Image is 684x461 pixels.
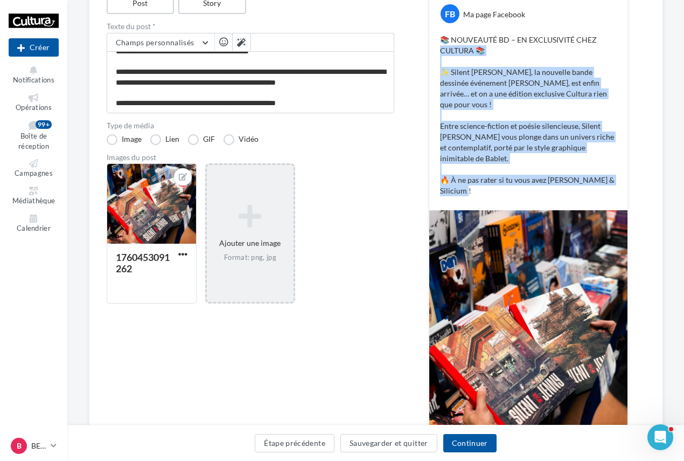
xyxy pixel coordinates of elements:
a: Campagnes [9,157,59,180]
div: 1760453091262 [116,251,170,274]
button: Notifications [9,64,59,87]
span: Champs personnalisés [116,38,194,47]
a: Médiathèque [9,184,59,208]
div: Nouvelle campagne [9,38,59,57]
iframe: Intercom live chat [647,424,673,450]
label: GIF [188,134,215,145]
a: Calendrier [9,212,59,235]
button: Étape précédente [255,434,334,452]
p: 📚 NOUVEAUTÉ BD – EN EXCLUSIVITÉ CHEZ CULTURA 📚 ✨ Silent [PERSON_NAME], la nouvelle bande dessinée... [440,35,617,196]
span: Campagnes [15,169,53,178]
span: Médiathèque [12,196,55,205]
span: Boîte de réception [18,132,49,151]
p: BESANCON [31,441,46,451]
span: B [17,441,22,451]
button: Champs personnalisés [107,33,214,52]
label: Lien [150,134,179,145]
label: Image [107,134,142,145]
button: Créer [9,38,59,57]
button: Sauvegarder et quitter [340,434,437,452]
span: Calendrier [17,224,51,232]
span: Opérations [16,103,52,112]
div: 99+ [36,120,52,129]
button: Continuer [443,434,497,452]
div: Ma page Facebook [463,9,525,20]
label: Vidéo [224,134,259,145]
label: Texte du post * [107,23,394,30]
a: B BESANCON [9,436,59,456]
div: Images du post [107,154,394,161]
a: Boîte de réception99+ [9,118,59,153]
div: FB [441,4,459,23]
a: Opérations [9,91,59,114]
span: Notifications [13,75,54,84]
label: Type de média [107,122,394,129]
